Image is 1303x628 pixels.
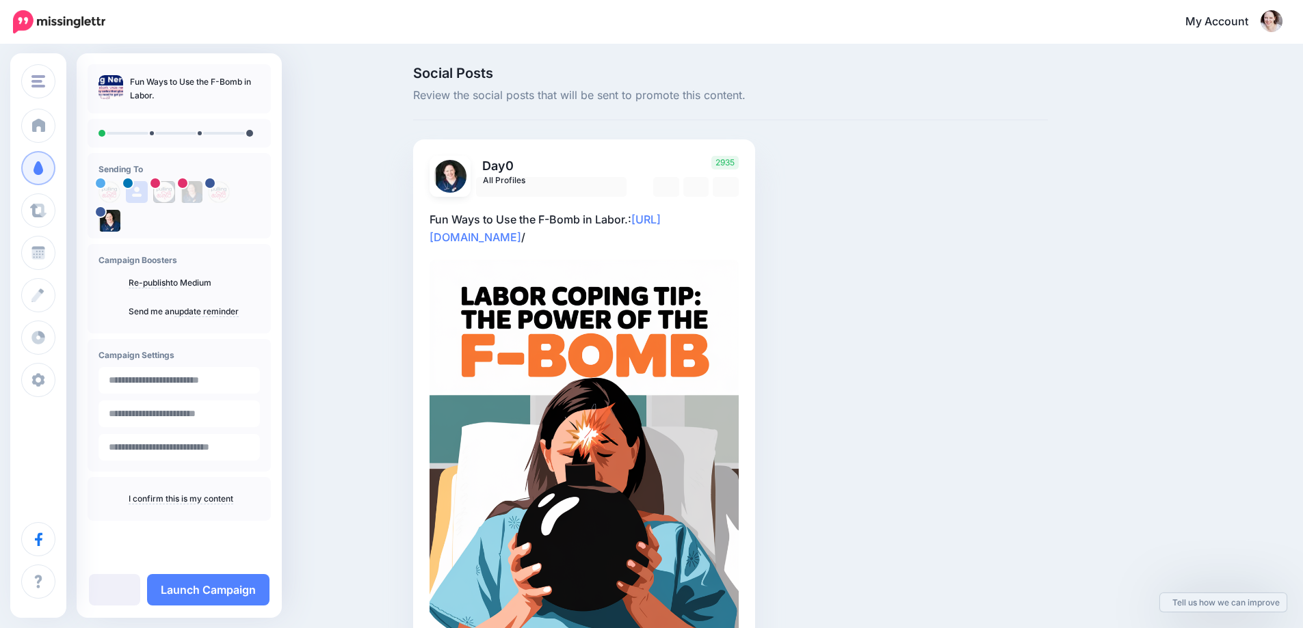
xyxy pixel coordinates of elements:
[129,277,260,289] p: to Medium
[1160,593,1287,612] a: Tell us how we can improve
[1172,5,1282,39] a: My Account
[130,75,260,103] p: Fun Ways to Use the F-Bomb in Labor.
[129,493,233,504] a: I confirm this is my content
[181,181,202,203] img: 117675426_2401644286800900_3570104518066085037_n-bsa102293.jpg
[98,350,260,360] h4: Campaign Settings
[483,173,610,187] span: All Profiles
[98,75,123,100] img: 9864d58e05209e8e9f59db7be2b17b25_thumb.jpg
[98,164,260,174] h4: Sending To
[13,10,105,33] img: Missinglettr
[174,306,239,317] a: update reminder
[711,156,739,169] span: 2935
[413,87,1048,105] span: Review the social posts that will be sent to promote this content.
[476,156,629,176] p: Day
[505,159,514,173] span: 0
[430,210,739,246] p: Fun Ways to Use the F-Bomb in Labor.: /
[126,181,148,203] img: user_default_image.png
[129,277,170,288] a: Re-publish
[434,160,466,193] img: 293356615_413924647436347_5319703766953307182_n-bsa103635.jpg
[208,181,230,203] img: 294267531_452028763599495_8356150534574631664_n-bsa103634.png
[413,66,1048,80] span: Social Posts
[129,305,260,318] p: Send me an
[31,75,45,87] img: menu.png
[98,210,120,232] img: 293356615_413924647436347_5319703766953307182_n-bsa103635.jpg
[98,181,120,203] img: Q47ZFdV9-23892.jpg
[98,255,260,265] h4: Campaign Boosters
[476,177,627,197] a: All Profiles
[153,181,175,203] img: 171614132_153822223321940_582953623993691943_n-bsa102292.jpg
